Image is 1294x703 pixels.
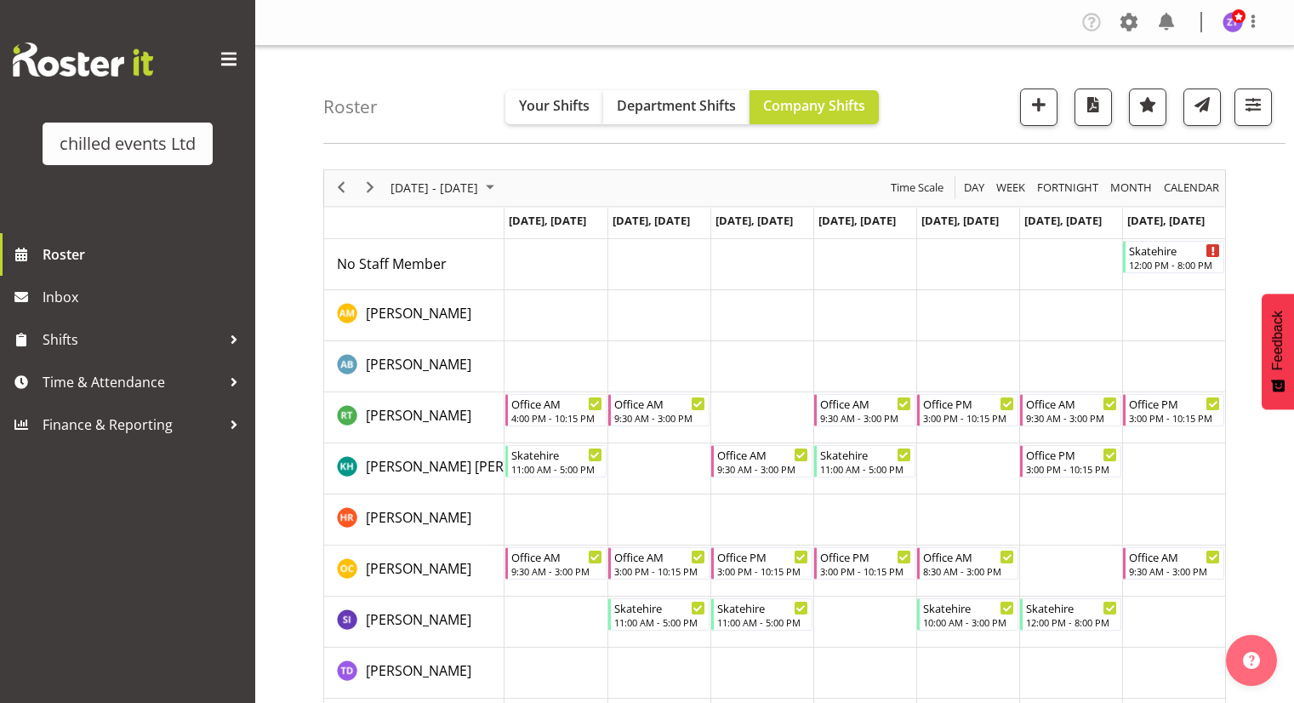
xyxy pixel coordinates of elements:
[324,341,504,392] td: Ashleigh Bennison resource
[366,355,471,374] span: [PERSON_NAME]
[509,213,586,228] span: [DATE], [DATE]
[1026,599,1117,616] div: Skatehire
[43,327,221,352] span: Shifts
[366,303,471,323] a: [PERSON_NAME]
[1035,177,1102,198] button: Fortnight
[511,411,602,425] div: 4:00 PM - 10:15 PM
[818,213,896,228] span: [DATE], [DATE]
[1270,311,1285,370] span: Feedback
[1162,177,1221,198] span: calendar
[994,177,1029,198] button: Timeline Week
[43,284,247,310] span: Inbox
[614,564,705,578] div: 3:00 PM - 10:15 PM
[366,610,471,629] span: [PERSON_NAME]
[715,213,793,228] span: [DATE], [DATE]
[717,599,808,616] div: Skatehire
[617,96,736,115] span: Department Shifts
[505,394,607,426] div: Casey Johnson"s event - Office AM Begin From Monday, September 29, 2025 at 4:00:00 PM GMT+13:00 E...
[1035,177,1100,198] span: Fortnight
[614,411,705,425] div: 9:30 AM - 3:00 PM
[995,177,1027,198] span: Week
[814,394,915,426] div: Casey Johnson"s event - Office AM Begin From Thursday, October 2, 2025 at 9:30:00 AM GMT+13:00 En...
[923,615,1014,629] div: 10:00 AM - 3:00 PM
[1123,241,1224,273] div: No Staff Member"s event - Skatehire Begin From Sunday, October 5, 2025 at 12:00:00 PM GMT+13:00 E...
[1108,177,1155,198] button: Timeline Month
[820,446,911,463] div: Skatehire
[366,508,471,527] span: [PERSON_NAME]
[388,177,502,198] button: October 2025
[366,456,580,477] a: [PERSON_NAME] [PERSON_NAME]
[324,290,504,341] td: Alana Middleton resource
[324,392,504,443] td: Casey Johnson resource
[750,90,879,124] button: Company Shifts
[366,354,471,374] a: [PERSON_NAME]
[711,547,812,580] div: Ija Romeyer"s event - Office PM Begin From Wednesday, October 1, 2025 at 3:00:00 PM GMT+13:00 End...
[923,599,1014,616] div: Skatehire
[13,43,153,77] img: Rosterit website logo
[1123,547,1224,580] div: Ija Romeyer"s event - Office AM Begin From Sunday, October 5, 2025 at 9:30:00 AM GMT+13:00 Ends A...
[961,177,988,198] button: Timeline Day
[511,548,602,565] div: Office AM
[43,242,247,267] span: Roster
[608,598,710,631] div: Jahvis Wise"s event - Skatehire Begin From Tuesday, September 30, 2025 at 11:00:00 AM GMT+13:00 E...
[1129,242,1220,259] div: Skatehire
[1020,89,1057,126] button: Add a new shift
[366,405,471,426] a: [PERSON_NAME]
[385,170,504,206] div: Sep 29 - Oct 05, 2025
[366,558,471,579] a: [PERSON_NAME]
[1026,411,1117,425] div: 9:30 AM - 3:00 PM
[888,177,947,198] button: Time Scale
[962,177,986,198] span: Day
[614,615,705,629] div: 11:00 AM - 5:00 PM
[330,177,353,198] button: Previous
[324,443,504,494] td: Connor Meldrum resource
[613,213,690,228] span: [DATE], [DATE]
[1020,598,1121,631] div: Jahvis Wise"s event - Skatehire Begin From Saturday, October 4, 2025 at 12:00:00 PM GMT+13:00 End...
[511,462,602,476] div: 11:00 AM - 5:00 PM
[717,548,808,565] div: Office PM
[820,411,911,425] div: 9:30 AM - 3:00 PM
[1020,445,1121,477] div: Connor Meldrum"s event - Office PM Begin From Saturday, October 4, 2025 at 3:00:00 PM GMT+13:00 E...
[1127,213,1205,228] span: [DATE], [DATE]
[60,131,196,157] div: chilled events Ltd
[366,457,580,476] span: [PERSON_NAME] [PERSON_NAME]
[921,213,999,228] span: [DATE], [DATE]
[923,564,1014,578] div: 8:30 AM - 3:00 PM
[917,547,1018,580] div: Ija Romeyer"s event - Office AM Begin From Friday, October 3, 2025 at 8:30:00 AM GMT+13:00 Ends A...
[1161,177,1223,198] button: Month
[337,254,447,274] a: No Staff Member
[327,170,356,206] div: previous period
[923,395,1014,412] div: Office PM
[505,445,607,477] div: Connor Meldrum"s event - Skatehire Begin From Monday, September 29, 2025 at 11:00:00 AM GMT+13:00...
[1129,258,1220,271] div: 12:00 PM - 8:00 PM
[923,411,1014,425] div: 3:00 PM - 10:15 PM
[717,564,808,578] div: 3:00 PM - 10:15 PM
[917,598,1018,631] div: Jahvis Wise"s event - Skatehire Begin From Friday, October 3, 2025 at 10:00:00 AM GMT+13:00 Ends ...
[711,445,812,477] div: Connor Meldrum"s event - Office AM Begin From Wednesday, October 1, 2025 at 9:30:00 AM GMT+13:00 ...
[366,559,471,578] span: [PERSON_NAME]
[511,564,602,578] div: 9:30 AM - 3:00 PM
[519,96,590,115] span: Your Shifts
[717,615,808,629] div: 11:00 AM - 5:00 PM
[717,462,808,476] div: 9:30 AM - 3:00 PM
[603,90,750,124] button: Department Shifts
[366,661,471,680] span: [PERSON_NAME]
[1026,395,1117,412] div: Office AM
[1123,394,1224,426] div: Casey Johnson"s event - Office PM Begin From Sunday, October 5, 2025 at 3:00:00 PM GMT+13:00 Ends...
[820,564,911,578] div: 3:00 PM - 10:15 PM
[1183,89,1221,126] button: Send a list of all shifts for the selected filtered period to all rostered employees.
[917,394,1018,426] div: Casey Johnson"s event - Office PM Begin From Friday, October 3, 2025 at 3:00:00 PM GMT+13:00 Ends...
[763,96,865,115] span: Company Shifts
[1026,446,1117,463] div: Office PM
[814,547,915,580] div: Ija Romeyer"s event - Office PM Begin From Thursday, October 2, 2025 at 3:00:00 PM GMT+13:00 Ends...
[814,445,915,477] div: Connor Meldrum"s event - Skatehire Begin From Thursday, October 2, 2025 at 11:00:00 AM GMT+13:00 ...
[324,494,504,546] td: Francesc Fernandez resource
[43,412,221,437] span: Finance & Reporting
[43,369,221,395] span: Time & Attendance
[324,597,504,648] td: Jahvis Wise resource
[614,395,705,412] div: Office AM
[1223,12,1243,32] img: zak-tapling1280.jpg
[359,177,382,198] button: Next
[608,394,710,426] div: Casey Johnson"s event - Office AM Begin From Tuesday, September 30, 2025 at 9:30:00 AM GMT+13:00 ...
[505,90,603,124] button: Your Shifts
